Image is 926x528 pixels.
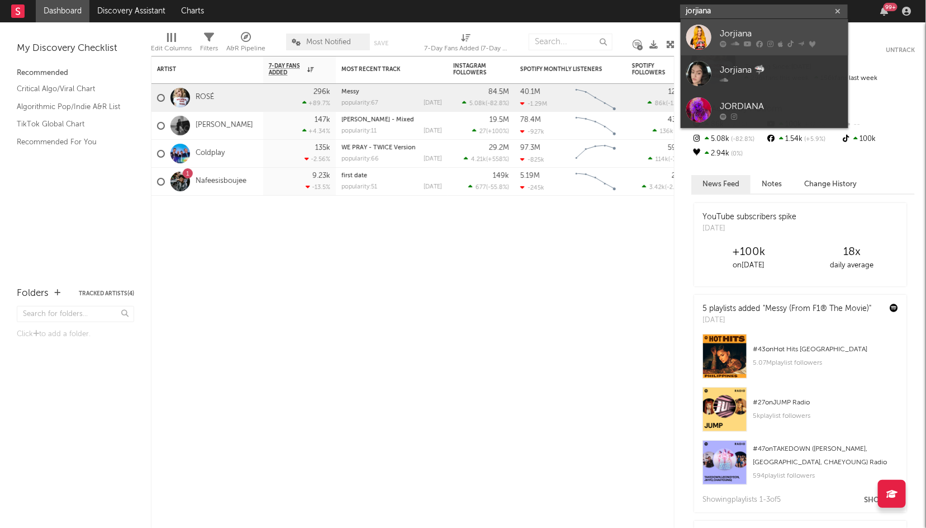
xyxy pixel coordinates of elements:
span: -82.8 % [729,136,754,143]
div: ( ) [472,128,509,135]
div: Artist [157,66,241,73]
div: -927k [520,128,544,135]
a: Jorjiana [681,19,848,55]
div: My Discovery Checklist [17,42,134,55]
span: 0 % [729,151,743,157]
div: # 27 on JUMP Radio [753,396,898,409]
div: 29.2M [489,144,509,152]
div: [DATE] [424,128,442,134]
div: +89.7 % [302,100,330,107]
div: -1.29M [520,100,547,107]
a: #27onJUMP Radio5kplaylist followers [694,387,906,440]
div: Spotify Monthly Listeners [520,66,604,73]
a: Critical Algo/Viral Chart [17,83,123,95]
div: popularity: 51 [341,184,377,190]
div: Instagram Followers [453,63,492,76]
svg: Chart title [571,84,621,112]
div: [DATE] [702,315,871,326]
div: [DATE] [702,223,796,234]
button: Change History [793,175,868,194]
div: 5k playlist followers [753,409,898,423]
div: popularity: 11 [341,128,377,134]
div: ( ) [464,155,509,163]
div: ( ) [642,183,688,191]
div: -245k [520,184,544,191]
div: 84.5M [488,88,509,96]
span: +100 % [488,129,507,135]
div: popularity: 67 [341,100,378,106]
div: 147k [315,116,330,124]
button: Notes [751,175,793,194]
div: 59.7M [668,144,688,152]
span: -2.87 % [667,185,686,191]
div: A&R Pipeline [226,42,265,55]
div: on [DATE] [697,259,800,272]
span: -82.8 % [487,101,507,107]
div: 99 + [884,3,897,11]
div: 100k [840,132,915,147]
a: Messy [341,89,359,95]
div: Edit Columns [151,42,192,55]
div: 7-Day Fans Added (7-Day Fans Added) [424,42,508,55]
a: Algorithmic Pop/Indie A&R List [17,101,123,113]
a: Nafeesisboujee [196,177,246,186]
div: 78.4M [520,116,541,124]
div: Folders [17,287,49,300]
div: ( ) [653,128,688,135]
button: Untrack [886,45,915,56]
a: JORDIANA [681,92,848,128]
div: ( ) [468,183,509,191]
div: -2.56 % [305,155,330,163]
div: # 43 on Hot Hits [GEOGRAPHIC_DATA] [753,343,898,356]
div: WE PRAY - TWICE Version [341,145,442,151]
div: daily average [800,259,904,272]
input: Search for folders... [17,306,134,322]
div: YouTube subscribers spike [702,211,796,223]
div: 12.6M [668,88,688,96]
input: Search... [529,34,612,50]
div: 2.94k [691,147,766,161]
div: [DATE] [424,184,442,190]
span: 86k [655,101,666,107]
a: ROSÉ [196,93,214,102]
div: Click to add a folder. [17,328,134,341]
div: ( ) [648,155,688,163]
div: Luther - Mixed [341,117,442,123]
div: 18 x [800,246,904,259]
a: Coldplay [196,149,225,158]
div: [DATE] [424,156,442,162]
svg: Chart title [571,112,621,140]
div: 274k [672,172,688,180]
div: Filters [200,42,218,55]
div: ( ) [462,100,509,107]
div: Jorjiana [720,27,843,40]
span: 3.42k [649,185,665,191]
div: 40.1M [520,88,540,96]
div: -13.5 % [306,183,330,191]
a: TikTok Global Chart [17,118,123,130]
a: #43onHot Hits [GEOGRAPHIC_DATA]5.07Mplaylist followers [694,334,906,387]
button: 99+ [880,7,888,16]
div: Filters [200,28,218,60]
a: Jorjiana 🦈 [681,55,848,92]
input: Search for artists [680,4,848,18]
div: JORDIANA [720,100,843,113]
div: 296k [314,88,330,96]
div: +4.34 % [302,128,330,135]
div: 5.08k [691,132,766,147]
div: 5 playlists added [702,303,871,315]
div: Edit Columns [151,28,192,60]
div: 19.5M [490,116,509,124]
div: popularity: 66 [341,156,379,162]
button: Show All [864,497,901,504]
div: -825k [520,156,544,163]
div: Recommended [17,67,134,80]
a: "Messy (From F1® The Movie)" [763,305,871,313]
div: Jorjiana 🦈 [720,63,843,77]
span: 114k [656,157,668,163]
div: [DATE] [424,100,442,106]
div: 7-Day Fans Added (7-Day Fans Added) [424,28,508,60]
div: 97.3M [520,144,540,152]
div: 149k [493,172,509,180]
button: Tracked Artists(4) [79,291,134,296]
